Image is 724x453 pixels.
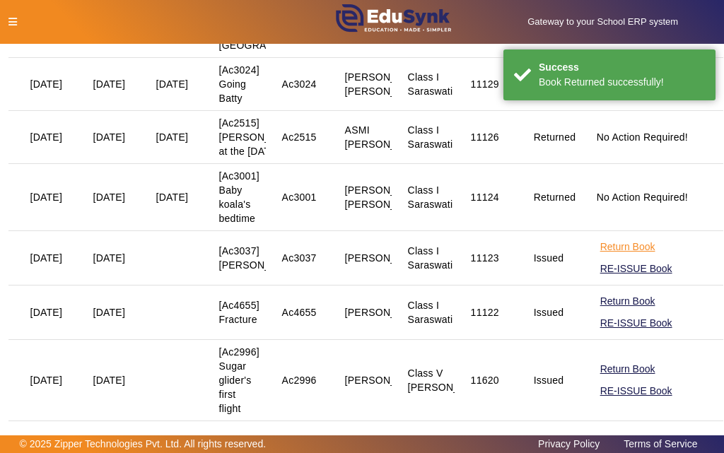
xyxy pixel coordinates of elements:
[156,77,189,91] div: [DATE]
[471,190,499,204] div: 11124
[20,437,267,452] p: © 2025 Zipper Technologies Pvt. Ltd. All rights reserved.
[599,260,674,278] button: RE-ISSUE Book
[599,238,657,256] button: Return Book
[282,77,317,91] div: Ac3024
[156,190,189,204] div: [DATE]
[219,63,259,105] div: [Ac3024] Going Batty
[156,130,189,144] div: [DATE]
[534,373,564,387] div: Issued
[282,190,317,204] div: Ac3001
[93,130,126,144] div: [DATE]
[471,251,499,265] div: 11123
[219,345,259,416] div: [Ac2996] Sugar glider's first flight
[93,190,126,204] div: [DATE]
[471,373,499,387] div: 11620
[93,251,126,265] div: [DATE]
[617,435,704,453] a: Terms of Service
[282,305,317,319] div: Ac4655
[282,130,317,144] div: Ac2515
[30,130,63,144] div: [DATE]
[597,192,688,203] span: No Action Required!
[93,77,126,91] div: [DATE]
[30,251,63,265] div: [DATE]
[282,251,317,265] div: Ac3037
[534,305,564,319] div: Issued
[599,293,657,310] button: Return Book
[408,70,453,98] div: Class I Saraswati
[282,373,317,387] div: Ac2996
[599,314,674,332] button: RE-ISSUE Book
[219,244,303,272] div: [Ac3037] [PERSON_NAME]
[490,16,716,28] h5: Gateway to your School ERP system
[30,190,63,204] div: [DATE]
[345,373,428,387] div: [PERSON_NAME]
[30,373,63,387] div: [DATE]
[345,123,428,151] div: ASMI [PERSON_NAME]
[534,251,564,265] div: Issued
[345,305,428,319] div: [PERSON_NAME]
[30,77,63,91] div: [DATE]
[539,75,705,90] div: Book Returned successfully!
[219,298,259,326] div: [Ac4655] Fracture
[30,305,63,319] div: [DATE]
[408,244,453,272] div: Class I Saraswati
[534,130,576,144] div: Returned
[219,116,303,158] div: [Ac2515] [PERSON_NAME] at the [DATE]
[345,183,428,211] div: [PERSON_NAME] [PERSON_NAME]
[539,60,705,75] div: Success
[345,70,428,98] div: [PERSON_NAME] [PERSON_NAME]
[471,77,499,91] div: 11129
[345,251,428,265] div: [PERSON_NAME]
[408,366,491,394] div: Class V [PERSON_NAME]
[408,123,453,151] div: Class I Saraswati
[599,360,657,378] button: Return Book
[471,130,499,144] div: 11126
[599,382,674,400] button: RE-ISSUE Book
[597,131,688,143] span: No Action Required!
[534,190,576,204] div: Returned
[408,298,453,326] div: Class I Saraswati
[471,305,499,319] div: 11122
[93,305,126,319] div: [DATE]
[531,435,607,453] a: Privacy Policy
[219,169,259,225] div: [Ac3001] Baby koala's bedtime
[408,183,453,211] div: Class I Saraswati
[93,373,126,387] div: [DATE]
